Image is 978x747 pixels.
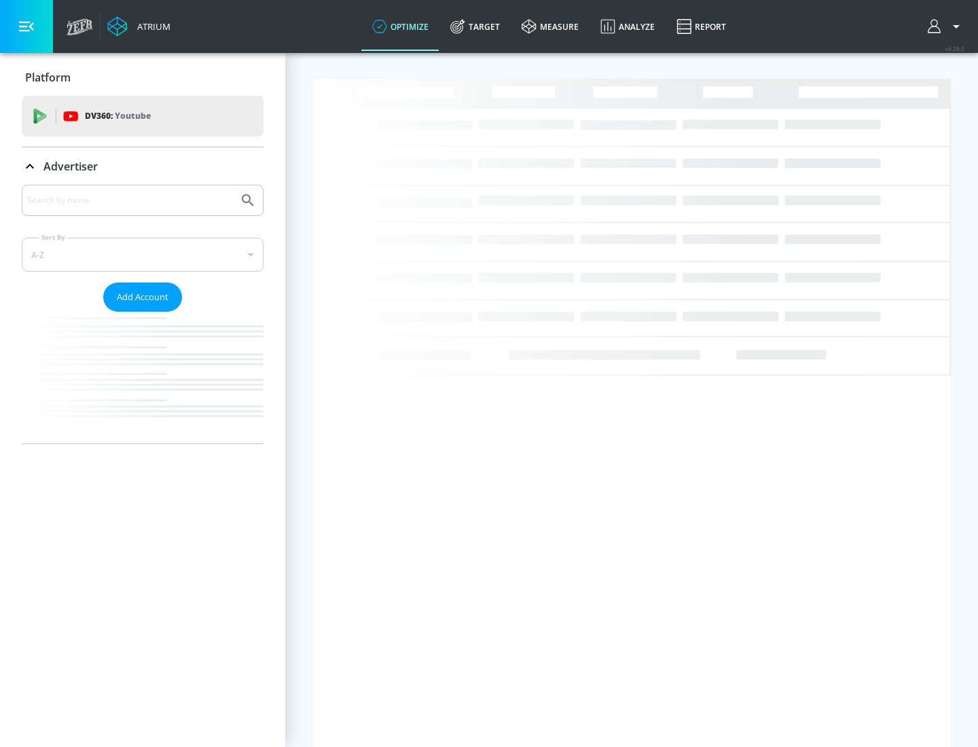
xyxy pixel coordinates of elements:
[22,185,264,443] div: Advertiser
[25,70,71,85] p: Platform
[945,45,964,52] span: v 4.28.0
[439,2,511,51] a: Target
[22,312,264,443] nav: list of Advertiser
[590,2,666,51] a: Analyze
[103,283,182,312] button: Add Account
[22,238,264,272] div: A-Z
[85,109,151,124] p: DV360:
[361,2,439,51] a: optimize
[511,2,590,51] a: measure
[22,58,264,96] div: Platform
[117,289,168,305] span: Add Account
[39,233,68,242] label: Sort By
[115,109,151,123] p: Youtube
[27,192,233,209] input: Search by name
[107,16,170,37] a: Atrium
[22,147,264,185] div: Advertiser
[43,159,98,174] p: Advertiser
[666,2,737,51] a: Report
[132,20,170,33] div: Atrium
[22,96,264,136] div: DV360: Youtube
